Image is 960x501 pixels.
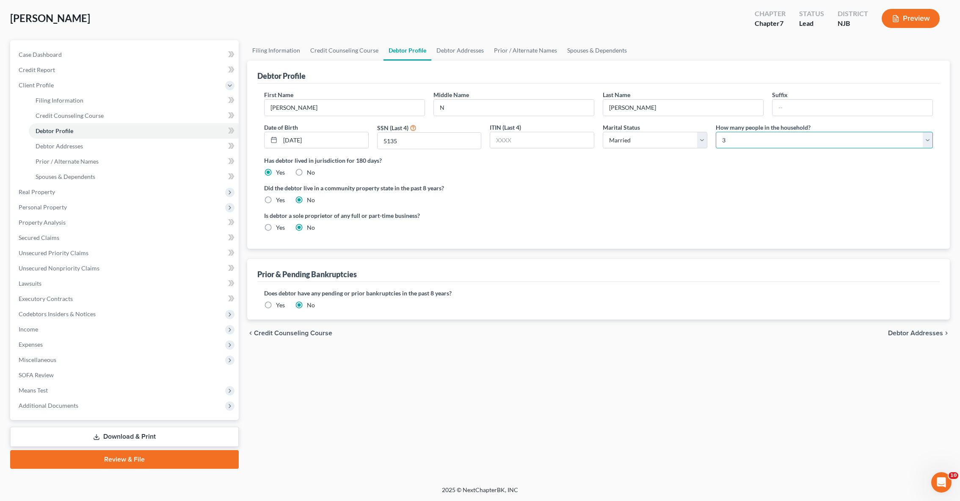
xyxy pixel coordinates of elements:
[433,90,469,99] label: Middle Name
[19,51,62,58] span: Case Dashboard
[276,196,285,204] label: Yes
[19,402,78,409] span: Additional Documents
[383,40,431,61] a: Debtor Profile
[36,112,104,119] span: Credit Counseling Course
[490,132,594,148] input: XXXX
[888,330,950,337] button: Debtor Addresses chevron_right
[29,93,239,108] a: Filing Information
[247,40,305,61] a: Filing Information
[264,289,933,298] label: Does debtor have any pending or prior bankruptcies in the past 8 years?
[19,356,56,363] span: Miscellaneous
[280,132,368,148] input: MM/DD/YYYY
[276,301,285,309] label: Yes
[838,9,868,19] div: District
[12,276,239,291] a: Lawsuits
[799,9,824,19] div: Status
[247,330,332,337] button: chevron_left Credit Counseling Course
[12,291,239,306] a: Executory Contracts
[19,234,59,241] span: Secured Claims
[36,158,99,165] span: Prior / Alternate Names
[29,123,239,139] a: Debtor Profile
[36,173,95,180] span: Spouses & Dependents
[19,310,96,317] span: Codebtors Insiders & Notices
[29,169,239,184] a: Spouses & Dependents
[772,100,932,116] input: --
[490,123,521,132] label: ITIN (Last 4)
[307,168,315,177] label: No
[307,196,315,204] label: No
[29,154,239,169] a: Prior / Alternate Names
[755,9,786,19] div: Chapter
[19,203,67,211] span: Personal Property
[36,97,83,104] span: Filing Information
[882,9,940,28] button: Preview
[12,215,239,230] a: Property Analysis
[10,427,239,447] a: Download & Print
[19,219,66,226] span: Property Analysis
[19,264,99,272] span: Unsecured Nonpriority Claims
[12,245,239,261] a: Unsecured Priority Claims
[19,326,38,333] span: Income
[29,139,239,154] a: Debtor Addresses
[603,123,640,132] label: Marital Status
[264,90,293,99] label: First Name
[276,168,285,177] label: Yes
[716,123,811,132] label: How many people in the household?
[307,301,315,309] label: No
[307,223,315,232] label: No
[799,19,824,28] div: Lead
[12,367,239,383] a: SOFA Review
[12,47,239,62] a: Case Dashboard
[12,230,239,245] a: Secured Claims
[19,66,55,73] span: Credit Report
[19,81,54,89] span: Client Profile
[254,330,332,337] span: Credit Counseling Course
[19,341,43,348] span: Expenses
[10,12,90,24] span: [PERSON_NAME]
[931,472,952,493] iframe: Intercom live chat
[838,19,868,28] div: NJB
[755,19,786,28] div: Chapter
[949,472,958,479] span: 10
[562,40,632,61] a: Spouses & Dependents
[12,62,239,78] a: Credit Report
[257,269,357,279] div: Prior & Pending Bankruptcies
[264,123,298,132] label: Date of Birth
[265,100,425,116] input: --
[888,330,943,337] span: Debtor Addresses
[19,249,88,256] span: Unsecured Priority Claims
[19,295,73,302] span: Executory Contracts
[29,108,239,123] a: Credit Counseling Course
[264,156,933,165] label: Has debtor lived in jurisdiction for 180 days?
[264,211,594,220] label: Is debtor a sole proprietor of any full or part-time business?
[489,40,562,61] a: Prior / Alternate Names
[19,371,54,379] span: SOFA Review
[257,71,306,81] div: Debtor Profile
[780,19,783,27] span: 7
[19,387,48,394] span: Means Test
[431,40,489,61] a: Debtor Addresses
[943,330,950,337] i: chevron_right
[36,142,83,150] span: Debtor Addresses
[247,330,254,337] i: chevron_left
[305,40,383,61] a: Credit Counseling Course
[36,127,73,134] span: Debtor Profile
[12,261,239,276] a: Unsecured Nonpriority Claims
[264,184,933,192] label: Did the debtor live in a community property state in the past 8 years?
[772,90,788,99] label: Suffix
[19,280,41,287] span: Lawsuits
[276,223,285,232] label: Yes
[378,133,481,149] input: XXXX
[434,100,594,116] input: M.I
[377,123,408,132] label: SSN (Last 4)
[19,188,55,195] span: Real Property
[603,100,763,116] input: --
[239,486,721,501] div: 2025 © NextChapterBK, INC
[603,90,630,99] label: Last Name
[10,450,239,469] a: Review & File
